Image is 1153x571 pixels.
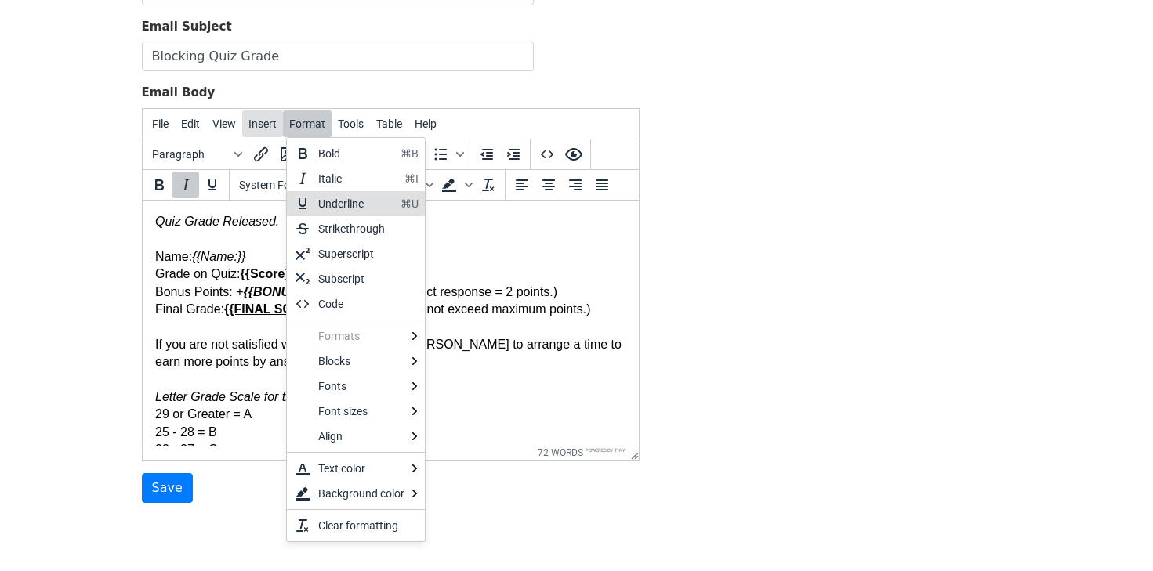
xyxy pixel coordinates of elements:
[560,141,587,168] button: Preview
[1075,496,1153,571] iframe: Chat Widget
[287,191,425,216] div: Underline
[287,481,425,506] div: Background color
[199,172,226,198] button: Underline
[318,352,404,370] div: Blocks
[473,141,500,168] button: Decrease indent
[98,67,152,80] strong: {{Score}}
[287,374,425,399] div: Fonts
[318,169,398,188] div: Italic
[318,295,419,313] div: Code
[274,141,301,168] button: Insert/edit image
[509,172,535,198] button: Align left
[318,377,404,396] div: Fonts
[13,30,484,275] div: Name: Grade on Quiz: / 32 Bonus Points: + (Each correct response = 2 points.) Final Grade: / 32 (...
[625,446,639,460] div: Resize
[318,402,404,421] div: Font sizes
[287,513,425,538] div: Clear formatting
[287,166,425,191] div: Italic
[152,117,169,130] span: File
[287,424,425,449] div: Align
[562,172,589,198] button: Align right
[146,172,172,198] button: Bold
[233,172,335,198] button: Fonts
[287,241,425,266] div: Superscript
[248,141,274,168] button: Insert/edit link
[318,459,404,478] div: Text color
[172,172,199,198] button: Italic
[436,172,475,198] div: Background color
[318,244,412,263] div: Superscript
[287,291,425,316] div: Code
[143,201,639,446] iframe: Rich Text Area. Press ALT-0 for help.
[287,323,425,349] div: Formats
[586,447,625,453] a: Powered by Tiny
[376,117,402,130] span: Table
[248,117,277,130] span: Insert
[318,427,404,446] div: Align
[534,141,560,168] button: Source code
[13,190,192,203] em: Letter Grade Scale for this Quiz:
[401,194,419,213] div: ⌘U
[318,327,404,345] div: Formats
[318,516,412,535] div: Clear formatting
[427,141,466,168] div: Bullet list
[142,18,232,36] label: Email Subject
[289,117,325,130] span: Format
[287,266,425,291] div: Subscript
[181,117,200,130] span: Edit
[152,148,229,161] span: Paragraph
[589,172,615,198] button: Justify
[318,269,412,288] div: Subscript
[318,484,404,503] div: Background color
[287,216,425,241] div: Strikethrough
[404,169,419,188] div: ⌘I
[287,456,425,481] div: Text color
[500,141,527,168] button: Increase indent
[475,172,502,198] button: Clear formatting
[338,117,364,130] span: Tools
[287,141,425,166] div: Bold
[415,117,437,130] span: Help
[318,219,412,238] div: Strikethrough
[318,144,394,163] div: Bold
[535,172,562,198] button: Align center
[318,194,394,213] div: Underline
[82,102,186,115] strong: {{FINAL SCORE}}
[146,141,248,168] button: Blocks
[287,399,425,424] div: Font sizes
[101,85,216,98] strong: {{BONUS POINTS}}
[287,349,425,374] div: Blocks
[401,144,419,163] div: ⌘B
[239,179,316,191] span: System Font
[142,473,193,503] input: Save
[142,84,216,102] label: Email Body
[212,117,236,130] span: View
[538,447,583,458] button: 72 words
[49,49,103,63] em: {{Name:}}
